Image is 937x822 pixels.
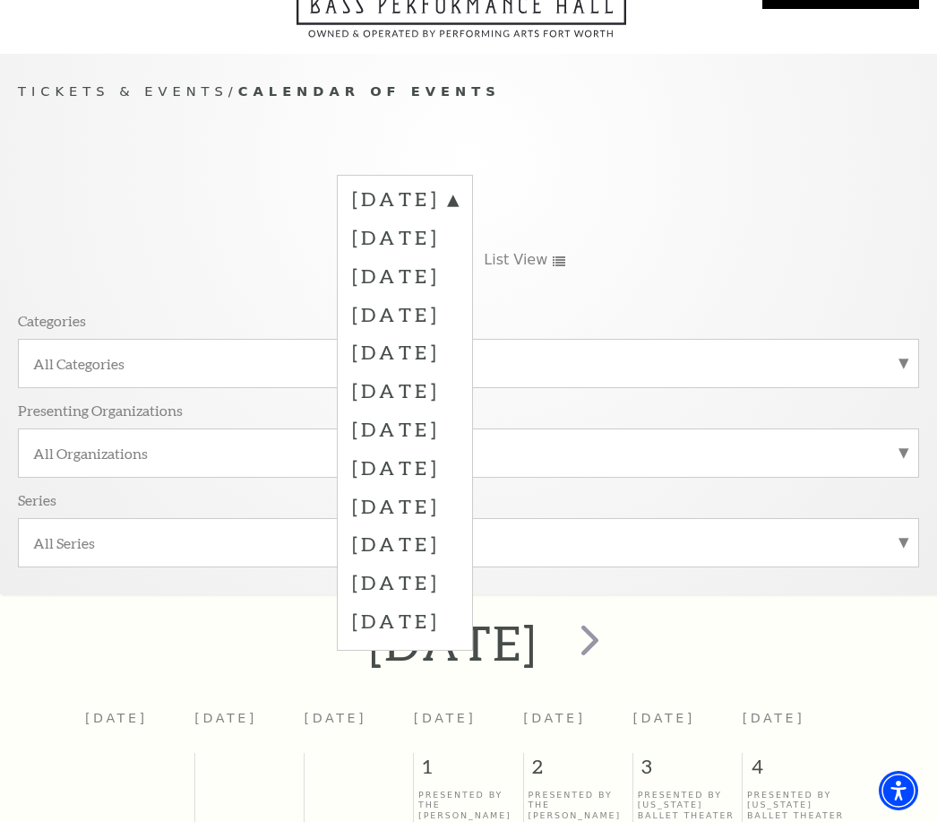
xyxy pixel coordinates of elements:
[352,218,458,256] label: [DATE]
[352,333,458,371] label: [DATE]
[18,83,228,99] span: Tickets & Events
[352,448,458,487] label: [DATE]
[18,311,86,330] p: Categories
[632,711,695,725] span: [DATE]
[352,410,458,448] label: [DATE]
[33,533,904,552] label: All Series
[352,295,458,333] label: [DATE]
[352,186,458,218] label: [DATE]
[238,83,501,99] span: Calendar of Events
[18,81,919,103] p: /
[528,790,628,820] p: Presented By The [PERSON_NAME]
[638,790,738,820] p: Presented By [US_STATE] Ballet Theater
[352,601,458,640] label: [DATE]
[305,700,414,753] th: [DATE]
[352,371,458,410] label: [DATE]
[743,753,852,789] span: 4
[484,250,547,270] span: List View
[555,611,621,675] button: next
[633,753,742,789] span: 3
[85,700,194,753] th: [DATE]
[33,444,904,463] label: All Organizations
[352,524,458,563] label: [DATE]
[414,711,477,725] span: [DATE]
[879,771,918,810] div: Accessibility Menu
[414,753,522,789] span: 1
[194,700,304,753] th: [DATE]
[18,401,183,420] p: Presenting Organizations
[747,790,847,820] p: Presented By [US_STATE] Ballet Theater
[523,711,586,725] span: [DATE]
[369,614,538,671] h2: [DATE]
[743,711,805,725] span: [DATE]
[418,790,519,820] p: Presented By The [PERSON_NAME]
[524,753,632,789] span: 2
[352,563,458,601] label: [DATE]
[33,354,904,373] label: All Categories
[352,487,458,525] label: [DATE]
[18,490,56,509] p: Series
[352,256,458,295] label: [DATE]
